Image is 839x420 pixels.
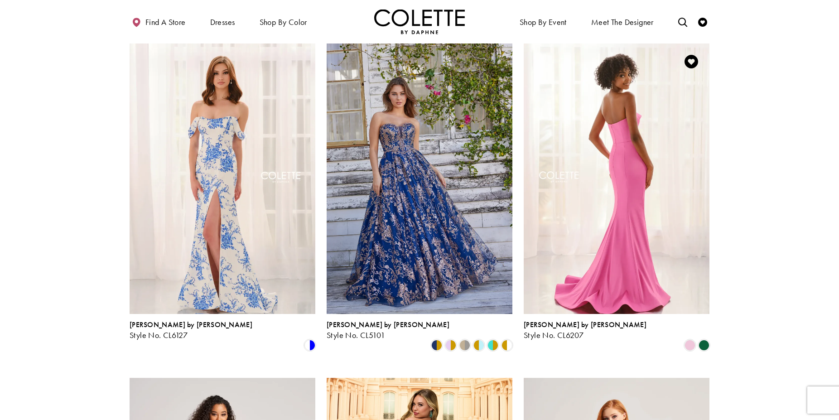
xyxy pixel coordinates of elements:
span: Shop by color [257,9,309,34]
div: Colette by Daphne Style No. CL5101 [327,321,449,340]
span: Style No. CL5101 [327,330,385,340]
i: Navy/Gold [431,340,442,351]
i: White/Blue [304,340,315,351]
span: Shop by color [260,18,307,27]
i: Gold/White [501,340,512,351]
span: Find a store [145,18,186,27]
span: Style No. CL6127 [130,330,188,340]
i: Light Blue/Gold [473,340,484,351]
a: Check Wishlist [696,9,709,34]
a: Visit Home Page [374,9,465,34]
span: [PERSON_NAME] by [PERSON_NAME] [327,320,449,329]
i: Sweetheart Pink [685,340,695,351]
a: Meet the designer [589,9,656,34]
i: Lilac/Gold [445,340,456,351]
span: [PERSON_NAME] by [PERSON_NAME] [524,320,646,329]
span: Dresses [210,18,235,27]
span: Style No. CL6207 [524,330,583,340]
span: Shop By Event [520,18,567,27]
a: Visit Colette by Daphne Style No. CL5101 Page [327,43,512,314]
a: Toggle search [676,9,690,34]
a: Add to Wishlist [682,52,701,71]
a: Visit Colette by Daphne Style No. CL6127 Page [130,43,315,314]
img: Colette by Daphne [374,9,465,34]
a: Visit Colette by Daphne Style No. CL6207 Page [524,43,709,314]
div: Colette by Daphne Style No. CL6207 [524,321,646,340]
a: Find a store [130,9,188,34]
span: Shop By Event [517,9,569,34]
span: [PERSON_NAME] by [PERSON_NAME] [130,320,252,329]
span: Dresses [208,9,237,34]
span: Meet the designer [591,18,654,27]
div: Colette by Daphne Style No. CL6127 [130,321,252,340]
i: Turquoise/Gold [487,340,498,351]
i: Hunter Green [699,340,709,351]
i: Gold/Pewter [459,340,470,351]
